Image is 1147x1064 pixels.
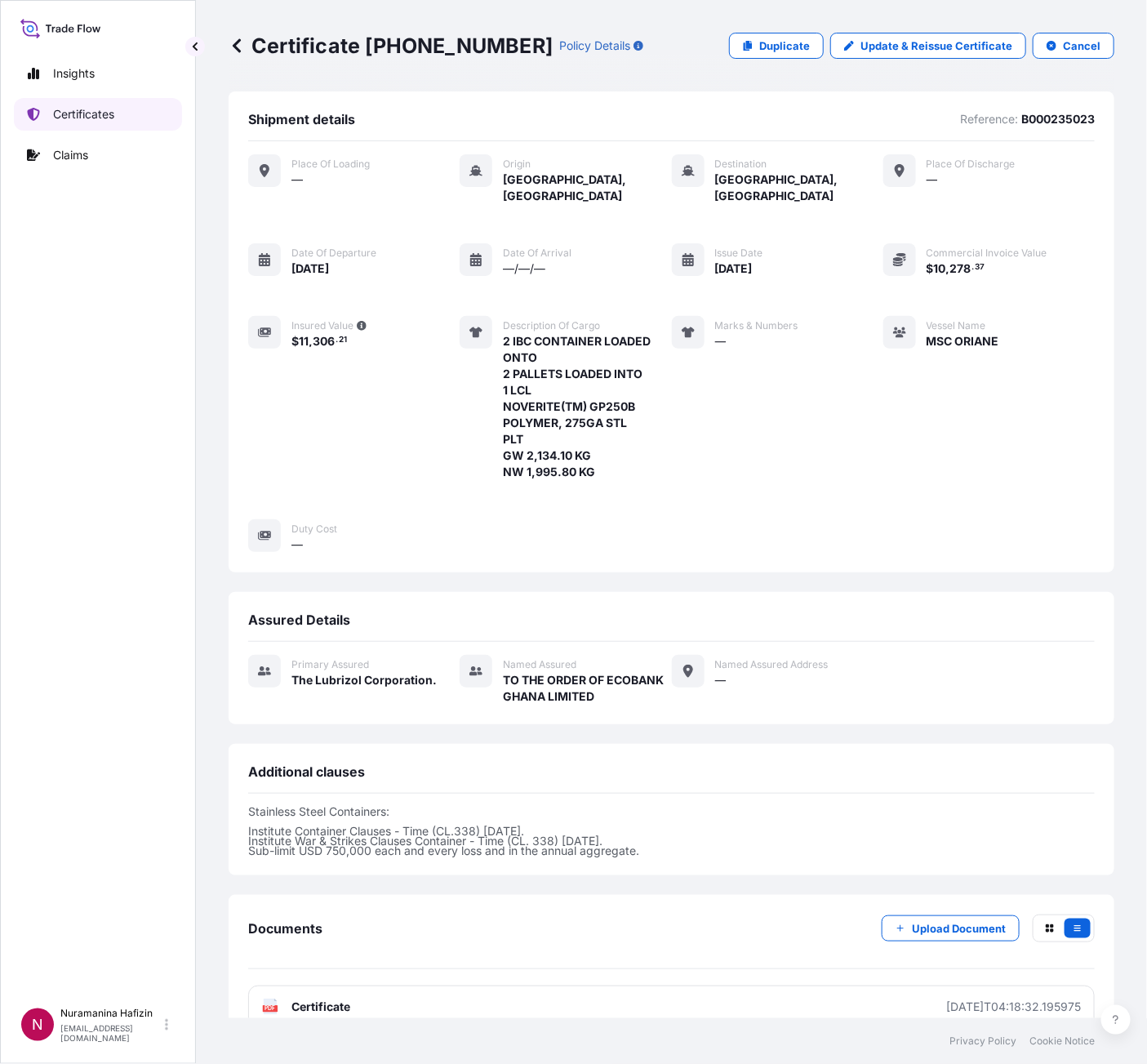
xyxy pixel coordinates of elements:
p: Update & Reissue Certificate [860,38,1012,54]
p: Duplicate [759,38,810,54]
p: Reference: [960,111,1018,127]
span: Date of departure [291,247,376,260]
span: Date of arrival [503,247,571,260]
span: 37 [976,265,985,270]
span: — [927,171,938,188]
span: 21 [339,337,347,343]
span: , [946,263,950,274]
span: Duty Cost [291,523,337,536]
p: Certificate [PHONE_NUMBER] [229,33,553,59]
p: Claims [53,147,88,163]
span: Origin [503,158,531,171]
span: [GEOGRAPHIC_DATA], [GEOGRAPHIC_DATA] [503,171,671,204]
span: $ [291,336,299,347]
a: Cookie Notice [1029,1035,1095,1048]
span: TO THE ORDER OF ECOBANK GHANA LIMITED [503,672,671,705]
span: Documents [248,920,322,937]
span: Description of cargo [503,319,600,332]
p: Upload Document [912,920,1006,937]
span: — [715,333,727,349]
span: . [336,337,338,343]
span: Commercial Invoice Value [927,247,1047,260]
span: [GEOGRAPHIC_DATA], [GEOGRAPHIC_DATA] [715,171,883,204]
a: Insights [14,57,182,90]
span: Issue Date [715,247,763,260]
span: The Lubrizol Corporation. [291,672,437,688]
p: Stainless Steel Containers: Institute Container Clauses - Time (CL.338) [DATE]. Institute War & S... [248,807,1095,856]
span: MSC ORIANE [927,333,999,349]
a: Duplicate [729,33,824,59]
span: — [291,171,303,188]
span: Primary assured [291,658,369,671]
span: 11 [299,336,309,347]
div: [DATE]T04:18:32.195975 [946,999,1081,1015]
button: Upload Document [882,915,1020,942]
span: Destination [715,158,767,171]
p: Cancel [1063,38,1100,54]
a: PDFCertificate[DATE]T04:18:32.195975 [248,986,1095,1028]
span: Named Assured [503,658,576,671]
span: Vessel Name [927,319,986,332]
span: [DATE] [715,260,753,277]
p: Policy Details [559,38,630,54]
span: —/—/— [503,260,545,277]
p: Certificates [53,106,114,122]
span: Place of discharge [927,158,1016,171]
p: B000235023 [1021,111,1095,127]
span: 2 IBC CONTAINER LOADED ONTO 2 PALLETS LOADED INTO 1 LCL NOVERITE(TM) GP250B POLYMER, 275GA STL PL... [503,333,671,480]
span: Certificate [291,999,350,1015]
span: . [972,265,975,270]
span: N [32,1017,43,1033]
a: Certificates [14,98,182,131]
span: 278 [950,263,971,274]
span: Insured Value [291,319,353,332]
span: — [291,536,303,553]
span: Shipment details [248,111,355,127]
a: Privacy Policy [949,1035,1016,1048]
a: Claims [14,139,182,171]
p: Insights [53,65,95,82]
button: Cancel [1033,33,1114,59]
a: Update & Reissue Certificate [830,33,1026,59]
span: [DATE] [291,260,329,277]
span: 306 [313,336,335,347]
p: Nuramanina Hafizin [60,1007,162,1020]
span: 10 [934,263,946,274]
text: PDF [265,1006,276,1012]
span: Assured Details [248,612,350,628]
span: Place of Loading [291,158,370,171]
span: , [309,336,313,347]
span: Marks & Numbers [715,319,798,332]
span: Named Assured Address [715,658,829,671]
span: $ [927,263,934,274]
span: — [715,672,727,688]
p: [EMAIL_ADDRESS][DOMAIN_NAME] [60,1023,162,1043]
span: Additional clauses [248,763,365,780]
